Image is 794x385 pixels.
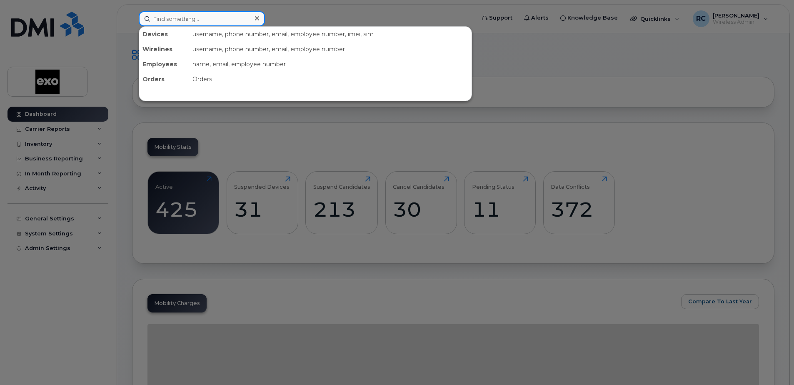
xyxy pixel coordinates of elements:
div: name, email, employee number [189,57,472,72]
div: username, phone number, email, employee number [189,42,472,57]
div: Devices [139,27,189,42]
div: Wirelines [139,42,189,57]
div: Orders [189,72,472,87]
div: username, phone number, email, employee number, imei, sim [189,27,472,42]
div: Orders [139,72,189,87]
div: Employees [139,57,189,72]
